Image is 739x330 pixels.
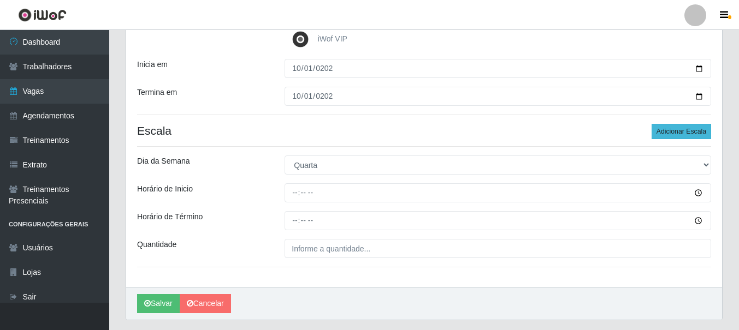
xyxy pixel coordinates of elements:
[137,155,190,167] label: Dia da Semana
[289,28,316,50] img: iWof VIP
[137,239,176,250] label: Quantidade
[137,124,711,137] h4: Escala
[137,294,180,313] button: Salvar
[180,294,231,313] a: Cancelar
[285,59,711,78] input: 00/00/0000
[318,34,347,43] span: iWof VIP
[137,59,168,70] label: Inicia em
[137,211,203,223] label: Horário de Término
[285,239,711,258] input: Informe a quantidade...
[285,183,711,202] input: 00:00
[137,183,193,195] label: Horário de Inicio
[137,87,177,98] label: Termina em
[285,87,711,106] input: 00/00/0000
[285,211,711,230] input: 00:00
[652,124,711,139] button: Adicionar Escala
[18,8,67,22] img: CoreUI Logo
